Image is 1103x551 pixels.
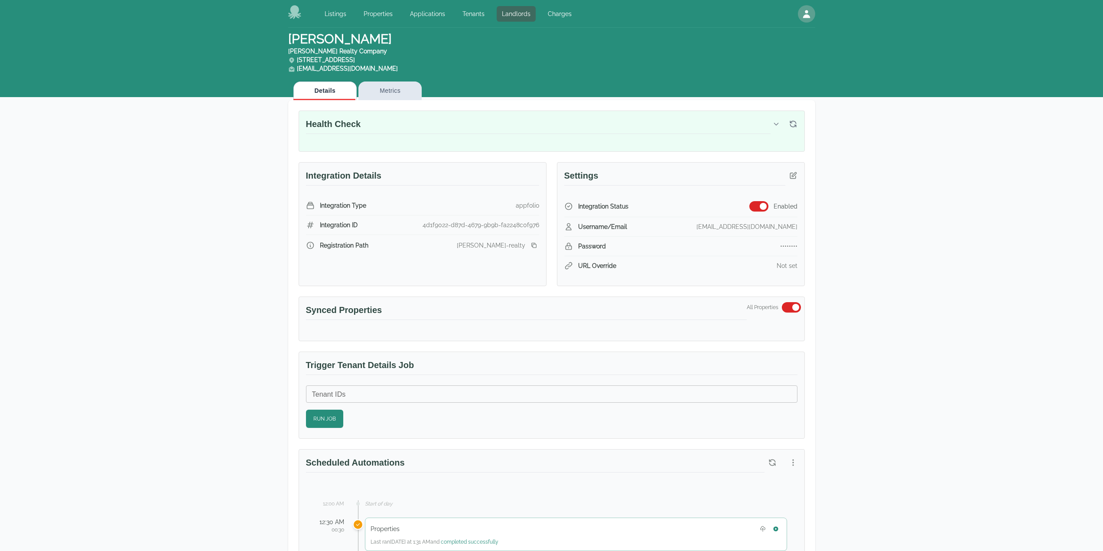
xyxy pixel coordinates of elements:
h3: Scheduled Automations [306,456,765,473]
div: Occupi Test Property - 100 41st Street South Birmingham, AL 35222 [426,330,550,344]
div: 4d1f9022-d87d-4679-9b9b-fa2248c0f976 [423,221,539,229]
h3: Trigger Tenant Details Job [306,359,797,375]
span: Integration ID [320,221,358,229]
div: [EMAIL_ADDRESS][DOMAIN_NAME] [696,222,797,231]
a: Applications [405,6,450,22]
a: Properties [358,6,398,22]
span: Integration Status [578,202,628,211]
span: Password [578,242,606,251]
button: More options [785,455,801,470]
a: Charges [543,6,577,22]
div: [PERSON_NAME] Realty Company [288,47,405,55]
h3: Synced Properties [306,304,747,320]
h1: [PERSON_NAME] [288,31,405,73]
h3: Settings [564,170,785,186]
div: 12:30 AM [316,518,344,526]
button: Run Job [306,410,343,428]
span: Last ran [DATE] at 1:31 AM and [371,539,498,545]
span: Occupi Test Property - [STREET_ADDRESS] [426,333,550,342]
a: Landlords [497,6,536,22]
div: •••••••• [780,242,797,251]
span: [STREET_ADDRESS] [288,56,355,63]
button: Edit integration credentials [785,168,801,183]
h3: Integration Details [306,170,539,186]
button: Copy registration link [529,240,539,251]
div: 12:00 AM [316,500,344,507]
a: Listings [319,6,351,22]
div: 700 84th Place South Birmingham, AL 35206-3442 [299,330,423,344]
button: Refresh scheduled automations [765,455,780,470]
div: Properties was scheduled for 12:30 AM but ran at a different time (actual run: Today at 1:31 AM) [353,519,363,530]
button: Metrics [358,82,422,100]
div: 00:30 [316,526,344,533]
button: Details [293,82,357,100]
button: Run Properties now [770,523,781,535]
h3: Health Check [306,118,771,134]
span: completed successfully [441,539,498,545]
a: Tenants [457,6,490,22]
div: [PERSON_NAME]-realty [457,241,525,250]
h5: Properties [371,525,400,533]
span: [STREET_ADDRESS] [328,333,394,342]
span: All Properties [747,304,778,311]
span: URL Override [578,261,616,270]
div: Start of day [365,500,787,507]
a: [EMAIL_ADDRESS][DOMAIN_NAME] [297,65,398,72]
button: Refresh health check [785,116,801,132]
span: Enabled [774,202,797,211]
span: Username/Email [578,222,627,231]
div: Not set [777,261,797,270]
span: Integration Type [320,201,366,210]
button: Switch to select specific properties [782,302,801,313]
button: Upload Properties file [757,523,768,535]
div: appfolio [516,201,539,210]
span: Registration Path [320,241,368,250]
